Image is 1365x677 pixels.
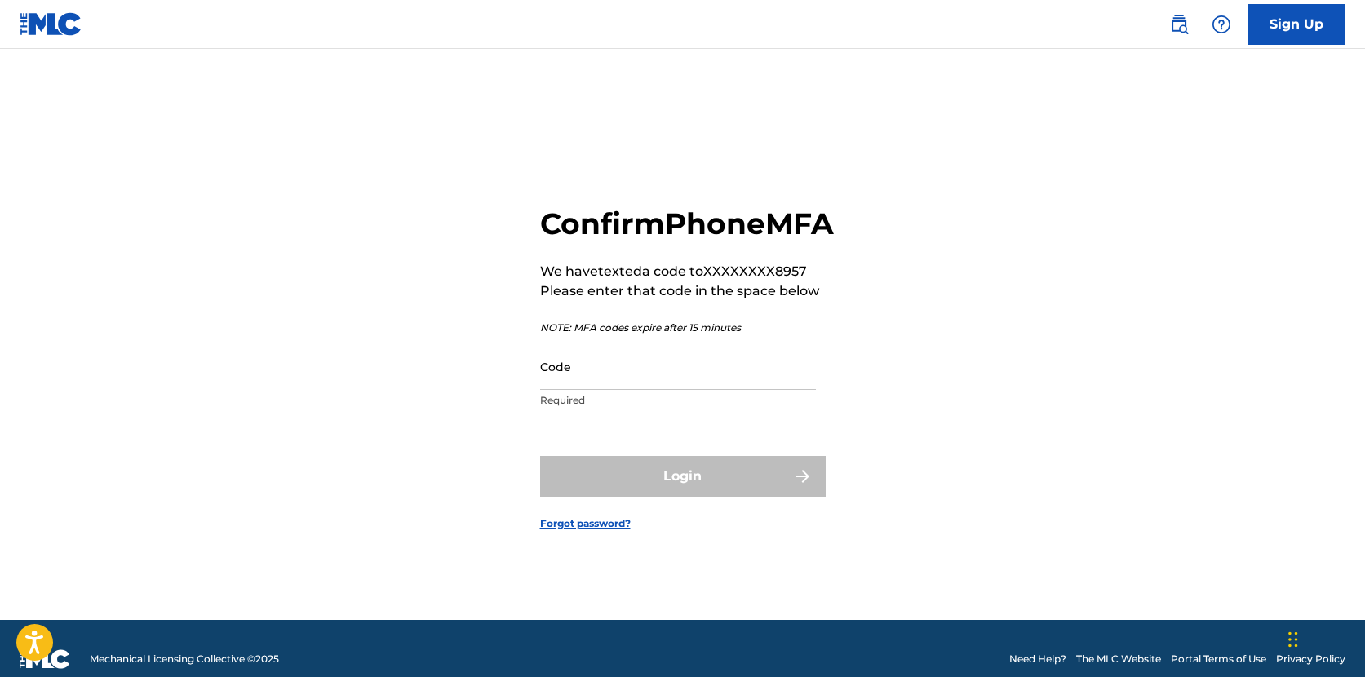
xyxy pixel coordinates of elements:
a: The MLC Website [1076,652,1161,666]
a: Need Help? [1009,652,1066,666]
a: Portal Terms of Use [1171,652,1266,666]
div: Drag [1288,615,1298,664]
h2: Confirm Phone MFA [540,206,834,242]
img: logo [20,649,70,669]
img: search [1169,15,1189,34]
p: Please enter that code in the space below [540,281,834,301]
a: Sign Up [1248,4,1345,45]
img: MLC Logo [20,12,82,36]
p: NOTE: MFA codes expire after 15 minutes [540,321,834,335]
p: We have texted a code to XXXXXXXX8957 [540,262,834,281]
a: Forgot password? [540,516,631,531]
a: Privacy Policy [1276,652,1345,666]
iframe: Chat Widget [1283,599,1365,677]
div: Help [1205,8,1238,41]
a: Public Search [1163,8,1195,41]
p: Required [540,393,816,408]
span: Mechanical Licensing Collective © 2025 [90,652,279,666]
img: help [1212,15,1231,34]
